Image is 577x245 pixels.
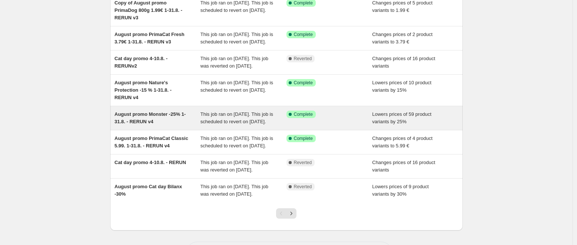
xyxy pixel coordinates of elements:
[372,135,433,148] span: Changes prices of 4 product variants to 5.99 €
[372,111,432,124] span: Lowers prices of 59 product variants by 25%
[115,160,186,165] span: Cat day promo 4-10.8. - RERUN
[200,32,273,45] span: This job ran on [DATE]. This job is scheduled to revert on [DATE].
[200,80,273,93] span: This job ran on [DATE]. This job is scheduled to revert on [DATE].
[372,80,432,93] span: Lowers prices of 10 product variants by 15%
[115,80,172,100] span: August promo Nature's Protection -15 % 1-31.8. - RERUN v4
[115,184,182,197] span: August promo Cat day Bilanx -30%
[294,135,313,141] span: Complete
[294,80,313,86] span: Complete
[294,56,312,62] span: Reverted
[286,208,296,219] button: Next
[294,32,313,37] span: Complete
[200,160,268,173] span: This job ran on [DATE]. This job was reverted on [DATE].
[294,111,313,117] span: Complete
[200,184,268,197] span: This job ran on [DATE]. This job was reverted on [DATE].
[276,208,296,219] nav: Pagination
[115,111,186,124] span: August promo Monster -25% 1-31.8. - RERUN v4
[200,56,268,69] span: This job ran on [DATE]. This job was reverted on [DATE].
[372,184,429,197] span: Lowers prices of 9 product variants by 30%
[372,56,435,69] span: Changes prices of 16 product variants
[200,111,273,124] span: This job ran on [DATE]. This job is scheduled to revert on [DATE].
[372,32,433,45] span: Changes prices of 2 product variants to 3.79 €
[115,56,168,69] span: Cat day promo 4-10.8. - RERUNv2
[200,135,273,148] span: This job ran on [DATE]. This job is scheduled to revert on [DATE].
[115,135,188,148] span: August promo PrimaCat Classic 5.99. 1-31.8. - RERUN v4
[115,32,185,45] span: August promo PrimaCat Fresh 3.79€ 1-31.8. - RERUN v3
[372,160,435,173] span: Changes prices of 16 product variants
[294,160,312,166] span: Reverted
[294,184,312,190] span: Reverted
